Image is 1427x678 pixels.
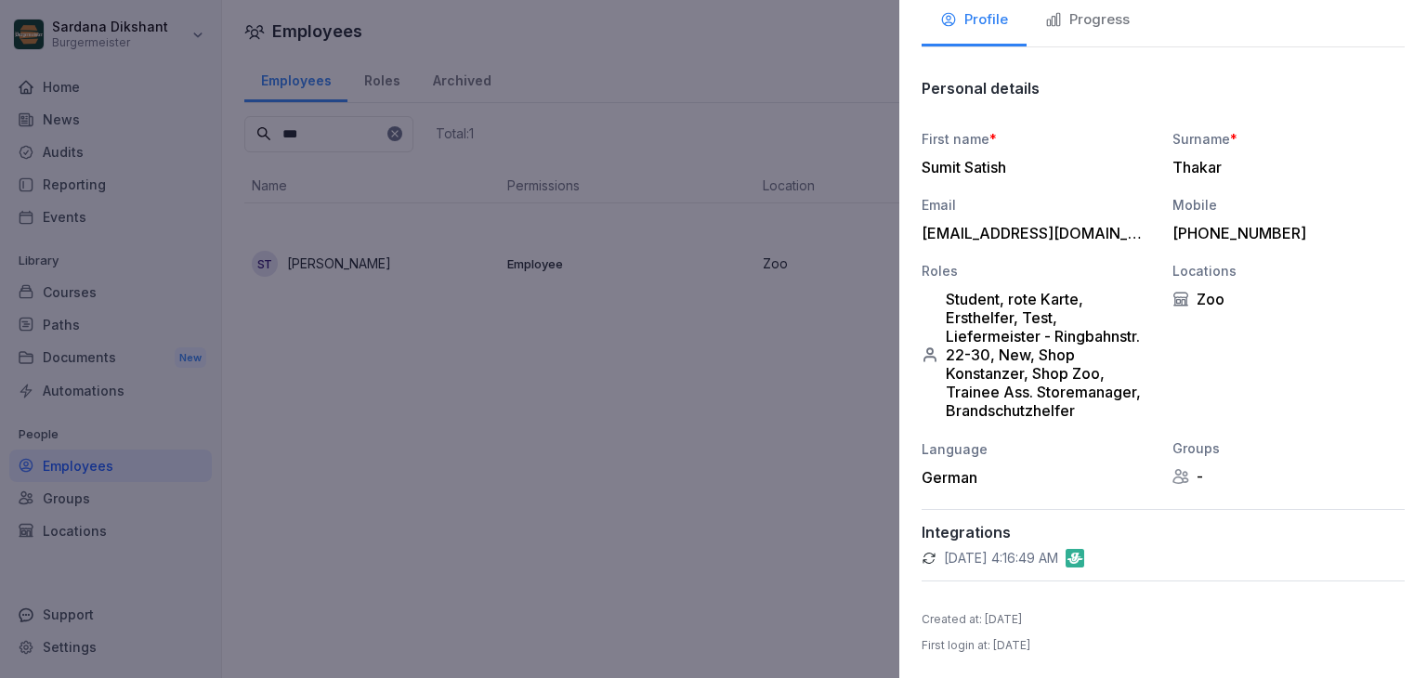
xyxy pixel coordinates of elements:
[922,79,1040,98] p: Personal details
[1045,9,1130,31] div: Progress
[922,523,1405,541] p: Integrations
[922,224,1145,242] div: [EMAIL_ADDRESS][DOMAIN_NAME]
[922,290,1154,420] div: Student, rote Karte, Ersthelfer, Test, Liefermeister - Ringbahnstr. 22-30, New, Shop Konstanzer, ...
[1172,158,1395,176] div: Thakar
[922,195,1154,215] div: Email
[922,439,1154,459] div: Language
[1172,129,1405,149] div: Surname
[1172,467,1405,486] div: -
[922,158,1145,176] div: Sumit Satish
[922,261,1154,280] div: Roles
[1172,290,1405,308] div: Zoo
[922,611,1022,628] p: Created at : [DATE]
[940,9,1008,31] div: Profile
[1172,438,1405,458] div: Groups
[1172,261,1405,280] div: Locations
[1066,549,1084,567] img: gastromatic.png
[944,549,1058,567] p: [DATE] 4:16:49 AM
[922,637,1030,654] p: First login at : [DATE]
[1172,195,1405,215] div: Mobile
[922,468,1154,487] div: German
[922,129,1154,149] div: First name
[1172,224,1395,242] div: [PHONE_NUMBER]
